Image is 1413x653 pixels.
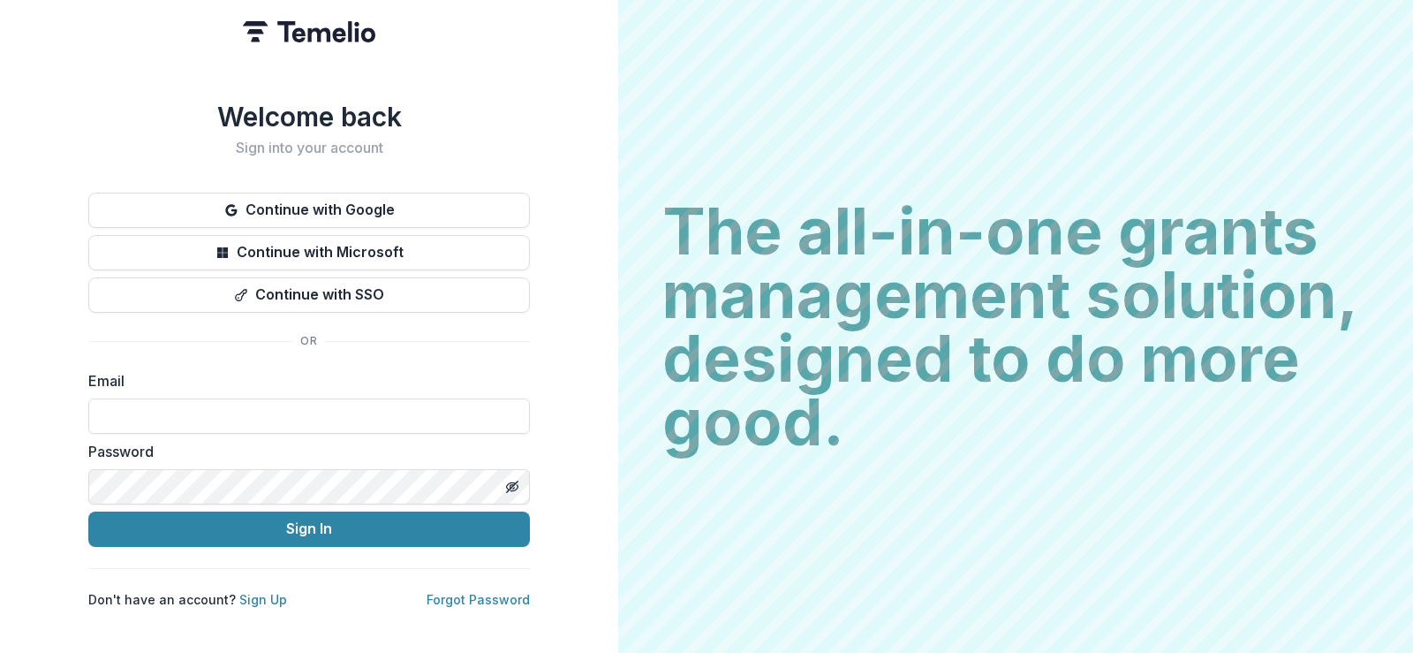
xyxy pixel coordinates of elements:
button: Continue with SSO [88,277,530,313]
button: Sign In [88,512,530,547]
h1: Welcome back [88,101,530,133]
a: Sign Up [239,592,287,607]
label: Password [88,441,519,462]
button: Toggle password visibility [498,473,526,501]
label: Email [88,370,519,391]
button: Continue with Google [88,193,530,228]
p: Don't have an account? [88,590,287,609]
h2: Sign into your account [88,140,530,156]
a: Forgot Password [427,592,530,607]
button: Continue with Microsoft [88,235,530,270]
img: Temelio [243,21,375,42]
